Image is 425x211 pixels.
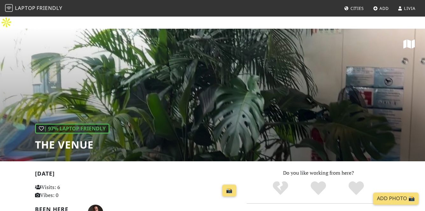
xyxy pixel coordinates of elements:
[5,3,62,14] a: LaptopFriendly LaptopFriendly
[222,185,236,197] a: 📸
[404,5,415,11] span: Livia
[35,170,239,179] h2: [DATE]
[35,183,98,200] p: Visits: 6 Vibes: 0
[35,139,110,151] h1: The VENUE
[337,180,375,196] div: Definitely!
[371,3,391,14] a: Add
[379,5,389,11] span: Add
[37,4,62,11] span: Friendly
[351,5,364,11] span: Cities
[342,3,366,14] a: Cities
[247,169,390,177] p: Do you like working from here?
[5,4,13,12] img: LaptopFriendly
[35,124,110,134] div: | 97% Laptop Friendly
[373,193,419,205] a: Add Photo 📸
[15,4,36,11] span: Laptop
[262,180,300,196] div: No
[300,180,337,196] div: Yes
[395,3,418,14] a: Livia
